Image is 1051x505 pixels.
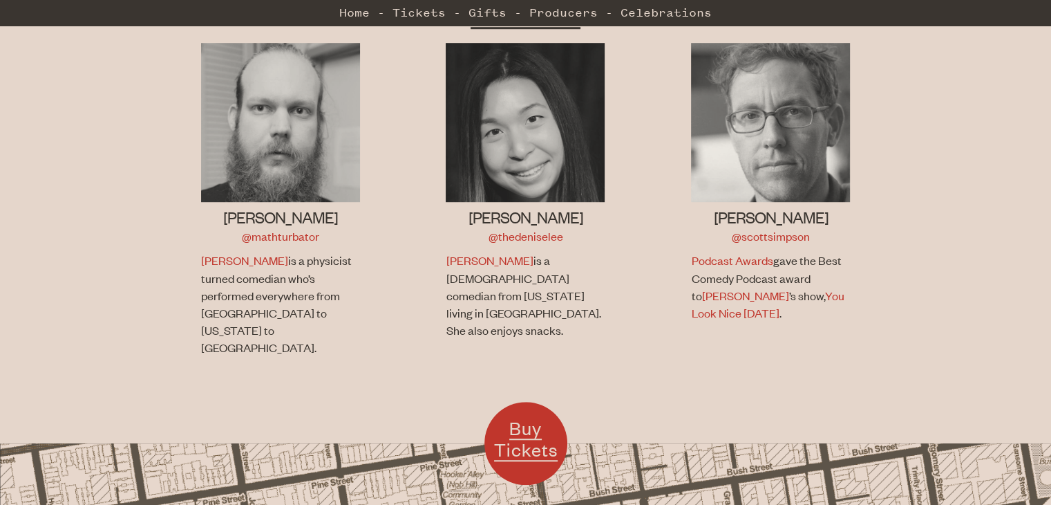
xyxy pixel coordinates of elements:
[446,252,533,268] a: [PERSON_NAME]
[201,43,360,202] img: Jon Allen
[446,252,601,339] p: is a [DEMOGRAPHIC_DATA] comedian from [US_STATE] living in [GEOGRAPHIC_DATA]. She also enjoys sna...
[701,288,788,303] a: [PERSON_NAME]
[691,288,844,320] a: You Look Nice [DATE]
[446,206,605,228] h3: [PERSON_NAME]
[691,252,846,322] p: gave the Best Comedy Podcast award to ’s show, .
[691,252,773,268] a: Podcast Awards
[494,416,558,461] span: Buy Tickets
[201,252,357,356] p: is a physicist turned comedian who’s performed everywhere from [GEOGRAPHIC_DATA] to [US_STATE] to...
[201,206,360,228] h3: [PERSON_NAME]
[446,43,605,202] img: Denise Lee
[691,43,850,202] img: Scott Simpson
[732,228,810,244] a: @scottsimpson
[484,402,567,485] a: Buy Tickets
[488,228,562,244] a: @thedeniselee
[242,228,319,244] a: @mathturbator
[201,252,288,268] a: [PERSON_NAME]
[691,206,850,228] h3: [PERSON_NAME]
